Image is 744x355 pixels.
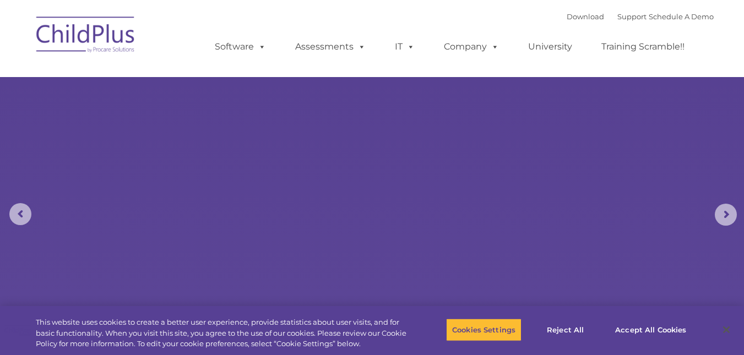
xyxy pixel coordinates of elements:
[433,36,510,58] a: Company
[649,12,714,21] a: Schedule A Demo
[567,12,604,21] a: Download
[446,318,522,341] button: Cookies Settings
[531,318,600,341] button: Reject All
[590,36,696,58] a: Training Scramble!!
[517,36,583,58] a: University
[714,318,738,342] button: Close
[609,318,692,341] button: Accept All Cookies
[384,36,426,58] a: IT
[567,12,714,21] font: |
[31,9,141,64] img: ChildPlus by Procare Solutions
[204,36,277,58] a: Software
[36,317,409,349] div: This website uses cookies to create a better user experience, provide statistics about user visit...
[617,12,647,21] a: Support
[284,36,377,58] a: Assessments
